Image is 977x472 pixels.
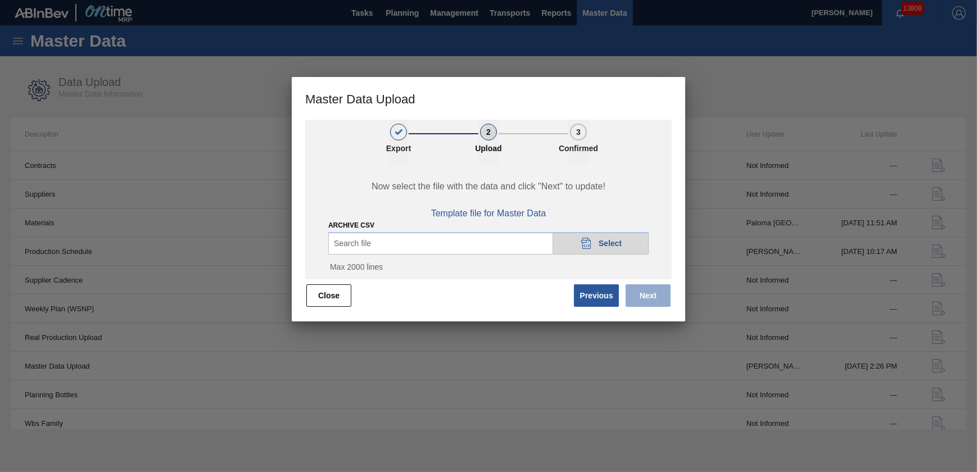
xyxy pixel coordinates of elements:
[480,124,497,140] div: 2
[550,144,607,153] p: Confirmed
[318,181,659,192] span: Now select the file with the data and click "Next" to update!
[292,77,685,120] h3: Master Data Upload
[570,124,587,140] div: 3
[390,124,407,140] div: 1
[478,120,499,165] button: 2Upload
[599,239,622,248] span: Select
[568,120,589,165] button: 3Confirmed
[370,144,427,153] p: Export
[328,262,649,271] p: Max 2000 lines
[334,239,371,248] span: Search file
[431,208,546,219] span: Template file for Master Data
[328,221,374,229] label: Archive CSV
[306,284,351,307] button: Close
[388,120,409,165] button: 1Export
[574,284,619,307] button: Previous
[460,144,517,153] p: Upload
